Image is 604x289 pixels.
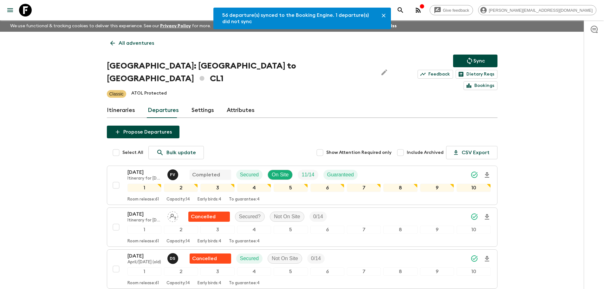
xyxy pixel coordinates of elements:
p: D S [170,256,176,261]
div: Secured [236,253,263,264]
div: 8 [383,267,417,276]
a: Attributes [227,103,255,118]
a: Privacy Policy [160,24,191,28]
div: 6 [310,184,344,192]
p: Secured [240,255,259,262]
div: Flash Pack cancellation [188,212,230,222]
a: Give feedback [430,5,473,15]
p: Completed [192,171,220,179]
div: On Site [268,170,293,180]
a: Itineraries [107,103,135,118]
div: Not On Site [268,253,302,264]
button: [DATE]Itinerary for [DATE] & [DATE] (old)Francisco ValeroCompletedSecuredOn SiteTrip FillGuarante... [107,166,497,205]
a: Bookings [464,81,497,90]
button: search adventures [394,4,407,16]
a: Dietary Reqs [456,70,497,79]
div: Trip Fill [309,212,327,222]
p: We use functional & tracking cookies to deliver this experience. See our for more. [8,20,213,32]
div: 1 [127,184,161,192]
p: 11 / 14 [302,171,314,179]
p: Capacity: 14 [166,239,190,244]
p: [DATE] [127,210,162,218]
p: Not On Site [274,213,300,220]
p: To guarantee: 4 [229,239,260,244]
div: 3 [200,267,234,276]
span: [PERSON_NAME][EMAIL_ADDRESS][DOMAIN_NAME] [485,8,596,13]
div: 9 [420,267,454,276]
div: 5 [274,267,308,276]
p: Itinerary for [DATE] & [DATE] (old) [127,218,162,223]
a: Settings [192,103,214,118]
div: 4 [237,226,271,234]
div: 8 [383,226,417,234]
p: Room release: 61 [127,281,159,286]
p: To guarantee: 4 [229,197,260,202]
a: All adventures [107,37,158,49]
div: 56 departure(s) synced to the Booking Engine. 1 departure(s) did not sync [222,10,374,27]
div: Secured? [235,212,265,222]
p: Secured? [239,213,261,220]
div: 10 [457,226,490,234]
div: 8 [383,184,417,192]
svg: Download Onboarding [483,171,491,179]
button: Edit Adventure Title [378,60,391,85]
div: 3 [200,184,234,192]
p: Bulk update [166,149,196,156]
svg: Synced Successfully [471,255,478,262]
button: CSV Export [446,146,497,159]
div: 7 [347,267,381,276]
p: 0 / 14 [311,255,321,262]
svg: Synced Successfully [471,213,478,220]
p: ATOL Protected [131,90,167,98]
p: To guarantee: 4 [229,281,260,286]
p: All adventures [119,39,154,47]
div: 10 [457,267,490,276]
button: [DATE]April/[DATE] (old)Dominique Saint JeanFlash Pack cancellationSecuredNot On SiteTrip Fill123... [107,249,497,289]
p: On Site [272,171,289,179]
div: 6 [310,267,344,276]
button: Close [379,11,388,20]
div: 2 [164,226,198,234]
div: Trip Fill [307,253,325,264]
div: Flash Pack cancellation [190,253,231,264]
button: Sync adventure departures to the booking engine [453,55,497,67]
div: Secured [236,170,263,180]
div: 1 [127,267,161,276]
p: Cancelled [192,255,217,262]
p: Itinerary for [DATE] & [DATE] (old) [127,176,162,181]
p: 0 / 14 [313,213,323,220]
p: Capacity: 14 [166,197,190,202]
p: Early birds: 4 [198,197,221,202]
div: [PERSON_NAME][EMAIL_ADDRESS][DOMAIN_NAME] [478,5,596,15]
a: Feedback [418,70,453,79]
div: 9 [420,184,454,192]
p: Sync [473,57,485,65]
button: [DATE]Itinerary for [DATE] & [DATE] (old)Assign pack leaderFlash Pack cancellationSecured?Not On ... [107,207,497,247]
p: Early birds: 4 [198,281,221,286]
div: 10 [457,184,490,192]
p: [DATE] [127,168,162,176]
svg: Download Onboarding [483,255,491,263]
span: Dominique Saint Jean [167,255,179,260]
div: 2 [164,184,198,192]
button: Propose Departures [107,126,179,138]
p: [DATE] [127,252,162,260]
div: 3 [200,226,234,234]
div: 7 [347,226,381,234]
span: Select All [122,149,143,156]
span: Francisco Valero [167,171,179,176]
div: 9 [420,226,454,234]
a: Bulk update [148,146,204,159]
p: Secured [240,171,259,179]
p: Cancelled [191,213,216,220]
svg: Download Onboarding [483,213,491,221]
svg: Synced Successfully [471,171,478,179]
h1: [GEOGRAPHIC_DATA]: [GEOGRAPHIC_DATA] to [GEOGRAPHIC_DATA] CL1 [107,60,373,85]
span: Show Attention Required only [326,149,392,156]
div: 7 [347,184,381,192]
p: Guaranteed [327,171,354,179]
button: menu [4,4,16,16]
p: Room release: 61 [127,239,159,244]
p: Capacity: 14 [166,281,190,286]
span: Assign pack leader [167,213,178,218]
